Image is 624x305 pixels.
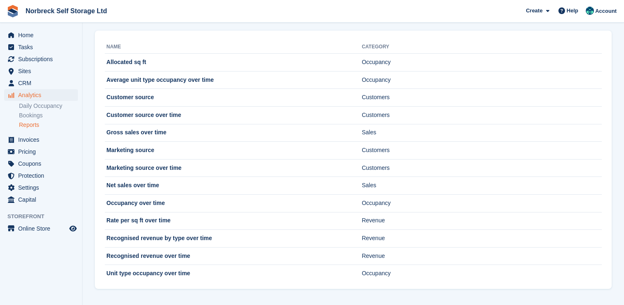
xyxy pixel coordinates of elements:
span: Sites [18,65,68,77]
a: menu [4,158,78,169]
th: Name [105,41,362,54]
a: menu [4,77,78,89]
span: Online Store [18,223,68,234]
td: Average unit type occupancy over time [105,71,362,89]
td: Rate per sq ft over time [105,212,362,230]
a: Reports [19,121,78,129]
span: Help [567,7,578,15]
span: Protection [18,170,68,181]
span: Create [526,7,542,15]
span: Account [595,7,617,15]
a: Preview store [68,224,78,234]
td: Occupancy [362,54,602,71]
a: menu [4,146,78,157]
td: Customer source over time [105,106,362,124]
img: Sally King [586,7,594,15]
td: Sales [362,124,602,142]
td: Sales [362,177,602,195]
span: Tasks [18,41,68,53]
img: stora-icon-8386f47178a22dfd0bd8f6a31ec36ba5ce8667c1dd55bd0f319d3a0aa187defe.svg [7,5,19,17]
a: Bookings [19,112,78,119]
a: Norbreck Self Storage Ltd [22,4,110,18]
th: Category [362,41,602,54]
td: Revenue [362,230,602,248]
a: Daily Occupancy [19,102,78,110]
a: menu [4,223,78,234]
td: Customers [362,142,602,160]
td: Customer source [105,89,362,107]
td: Customers [362,106,602,124]
td: Revenue [362,212,602,230]
span: Invoices [18,134,68,145]
td: Net sales over time [105,177,362,195]
span: Storefront [7,212,82,221]
td: Unit type occupancy over time [105,265,362,282]
a: menu [4,65,78,77]
span: Home [18,29,68,41]
td: Recognised revenue over time [105,247,362,265]
td: Occupancy over time [105,194,362,212]
a: menu [4,182,78,193]
a: menu [4,194,78,205]
span: CRM [18,77,68,89]
td: Allocated sq ft [105,54,362,71]
td: Revenue [362,247,602,265]
td: Recognised revenue by type over time [105,230,362,248]
td: Customers [362,89,602,107]
a: menu [4,134,78,145]
td: Occupancy [362,265,602,282]
a: menu [4,89,78,101]
td: Occupancy [362,194,602,212]
a: menu [4,170,78,181]
span: Pricing [18,146,68,157]
a: menu [4,53,78,65]
td: Customers [362,159,602,177]
span: Settings [18,182,68,193]
span: Subscriptions [18,53,68,65]
td: Marketing source over time [105,159,362,177]
span: Analytics [18,89,68,101]
a: menu [4,29,78,41]
td: Gross sales over time [105,124,362,142]
td: Occupancy [362,71,602,89]
a: menu [4,41,78,53]
td: Marketing source [105,142,362,160]
span: Coupons [18,158,68,169]
span: Capital [18,194,68,205]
